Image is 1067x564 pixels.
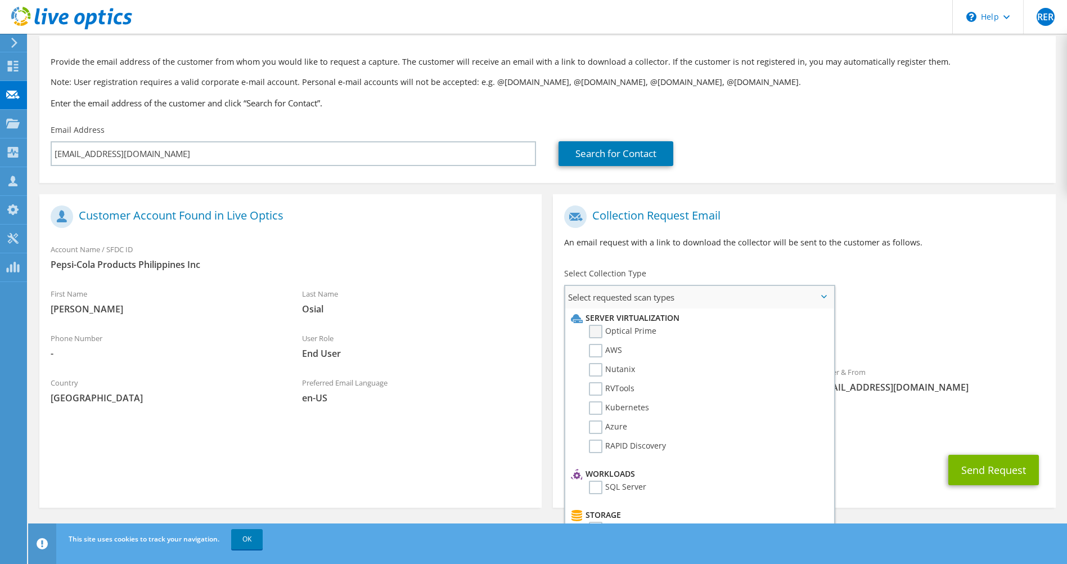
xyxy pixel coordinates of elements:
span: [EMAIL_ADDRESS][DOMAIN_NAME] [816,381,1045,393]
label: RAPID Discovery [589,440,666,453]
a: Search for Contact [559,141,673,166]
div: Preferred Email Language [291,371,542,410]
li: Storage [568,508,827,522]
li: Workloads [568,467,827,481]
span: Osial [302,303,531,315]
label: Select Collection Type [564,268,646,279]
div: CC & Reply To [553,405,1055,444]
label: Nutanix [589,363,635,377]
h1: Customer Account Found in Live Optics [51,205,525,228]
span: [GEOGRAPHIC_DATA] [51,392,280,404]
span: This site uses cookies to track your navigation. [69,534,219,544]
label: Email Address [51,124,105,136]
span: - [51,347,280,360]
a: OK [231,529,263,549]
div: User Role [291,326,542,365]
label: CLARiiON/VNX [589,522,659,535]
h1: Collection Request Email [564,205,1038,228]
label: AWS [589,344,622,357]
h3: Enter the email address of the customer and click “Search for Contact”. [51,97,1045,109]
span: [PERSON_NAME] [51,303,280,315]
div: Phone Number [39,326,291,365]
p: Note: User registration requires a valid corporate e-mail account. Personal e-mail accounts will ... [51,76,1045,88]
svg: \n [966,12,976,22]
span: End User [302,347,531,360]
span: RER [1037,8,1055,26]
div: To [553,360,804,399]
label: RVTools [589,382,634,396]
span: Select requested scan types [565,286,833,308]
p: Provide the email address of the customer from whom you would like to request a capture. The cust... [51,56,1045,68]
label: SQL Server [589,481,646,494]
div: Last Name [291,282,542,321]
label: Optical Prime [589,325,656,338]
div: Account Name / SFDC ID [39,238,542,276]
label: Azure [589,420,627,434]
div: Sender & From [804,360,1056,399]
li: Server Virtualization [568,311,827,325]
div: Requested Collections [553,313,1055,355]
p: An email request with a link to download the collector will be sent to the customer as follows. [564,236,1044,249]
label: Kubernetes [589,401,649,415]
button: Send Request [948,455,1039,485]
span: Pepsi-Cola Products Philippines Inc [51,258,530,271]
span: en-US [302,392,531,404]
div: First Name [39,282,291,321]
div: Country [39,371,291,410]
